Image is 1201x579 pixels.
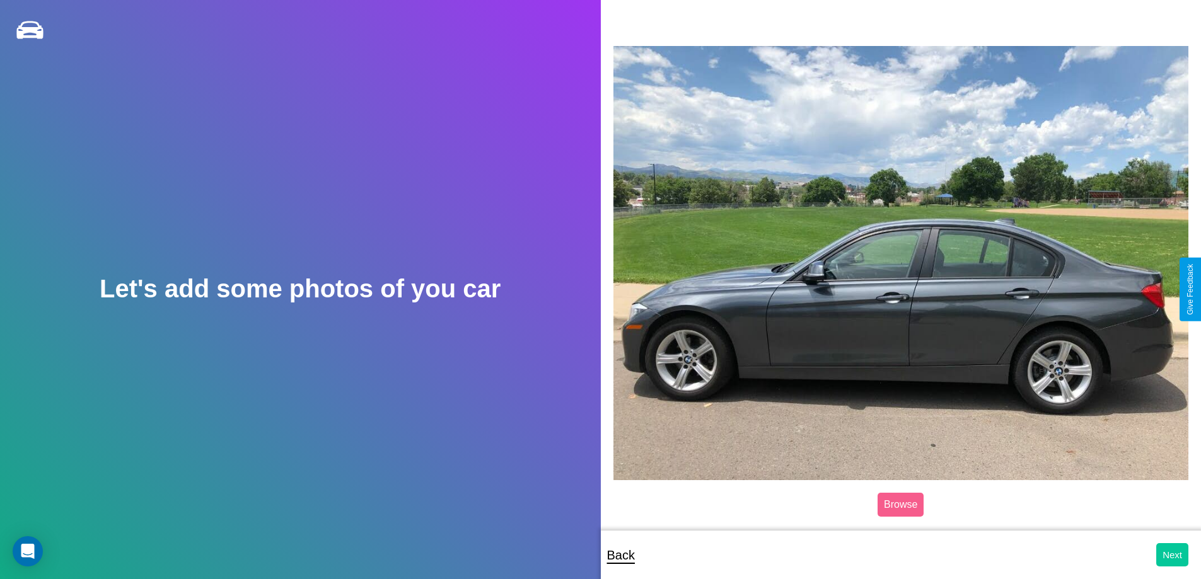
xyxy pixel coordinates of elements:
[13,536,43,566] div: Open Intercom Messenger
[100,275,501,303] h2: Let's add some photos of you car
[613,46,1189,479] img: posted
[607,544,635,566] p: Back
[1186,264,1195,315] div: Give Feedback
[878,493,924,517] label: Browse
[1156,543,1188,566] button: Next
